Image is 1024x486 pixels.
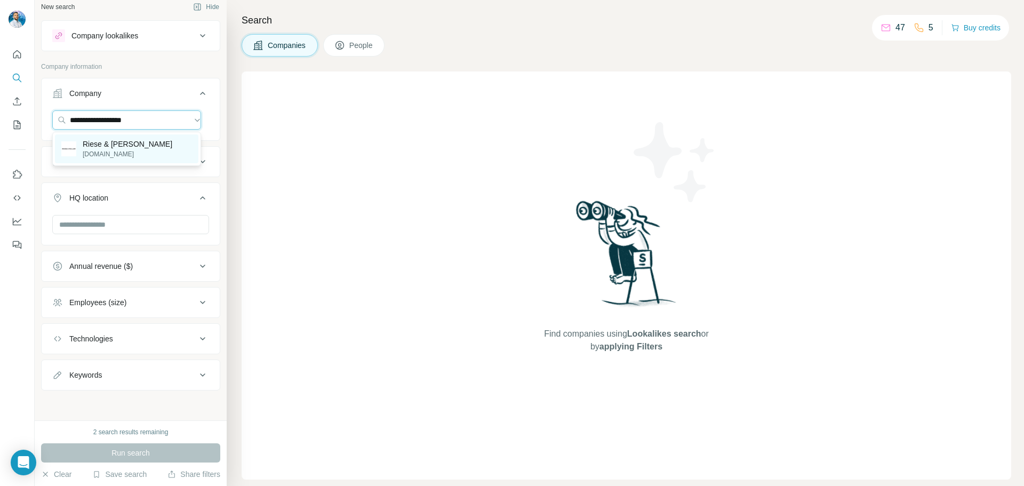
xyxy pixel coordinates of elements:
[42,362,220,388] button: Keywords
[61,141,76,156] img: Riese & Müller
[951,20,1001,35] button: Buy credits
[268,40,307,51] span: Companies
[69,261,133,272] div: Annual revenue ($)
[9,235,26,254] button: Feedback
[92,469,147,480] button: Save search
[9,212,26,231] button: Dashboard
[895,21,905,34] p: 47
[41,2,75,12] div: New search
[69,370,102,380] div: Keywords
[167,469,220,480] button: Share filters
[42,23,220,49] button: Company lookalikes
[93,427,169,437] div: 2 search results remaining
[541,328,711,353] span: Find companies using or by
[69,297,126,308] div: Employees (size)
[9,115,26,134] button: My lists
[42,185,220,215] button: HQ location
[9,45,26,64] button: Quick start
[242,13,1011,28] h4: Search
[42,81,220,110] button: Company
[41,62,220,71] p: Company information
[9,11,26,28] img: Avatar
[627,114,723,210] img: Surfe Illustration - Stars
[929,21,933,34] p: 5
[571,198,682,317] img: Surfe Illustration - Woman searching with binoculars
[9,68,26,87] button: Search
[627,329,701,338] span: Lookalikes search
[11,450,36,475] div: Open Intercom Messenger
[42,326,220,352] button: Technologies
[42,290,220,315] button: Employees (size)
[41,469,71,480] button: Clear
[83,149,172,159] p: [DOMAIN_NAME]
[83,139,172,149] p: Riese & [PERSON_NAME]
[42,149,220,174] button: Industry
[69,333,113,344] div: Technologies
[599,342,662,351] span: applying Filters
[9,165,26,184] button: Use Surfe on LinkedIn
[9,188,26,208] button: Use Surfe API
[349,40,374,51] span: People
[69,88,101,99] div: Company
[69,193,108,203] div: HQ location
[9,92,26,111] button: Enrich CSV
[71,30,138,41] div: Company lookalikes
[42,253,220,279] button: Annual revenue ($)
